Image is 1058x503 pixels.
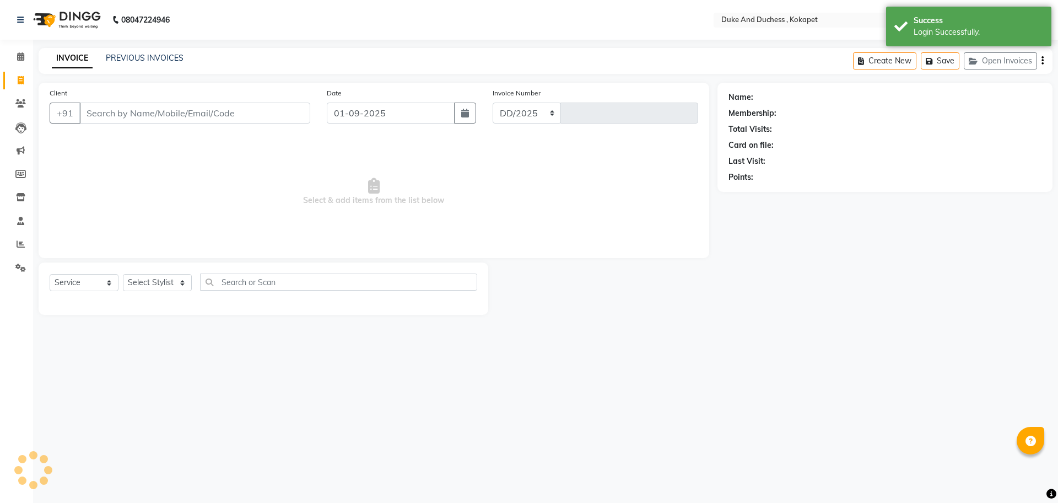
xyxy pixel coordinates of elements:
[50,103,80,124] button: +91
[52,49,93,68] a: INVOICE
[914,26,1043,38] div: Login Successfully.
[50,137,698,247] span: Select & add items from the list below
[964,52,1037,69] button: Open Invoices
[853,52,916,69] button: Create New
[728,156,765,167] div: Last Visit:
[728,172,753,183] div: Points:
[493,88,541,98] label: Invoice Number
[50,88,67,98] label: Client
[728,140,774,151] div: Card on file:
[327,88,342,98] label: Date
[79,103,310,124] input: Search by Name/Mobile/Email/Code
[921,52,959,69] button: Save
[121,4,170,35] b: 08047224946
[200,274,477,291] input: Search or Scan
[728,108,776,119] div: Membership:
[914,15,1043,26] div: Success
[28,4,104,35] img: logo
[106,53,183,63] a: PREVIOUS INVOICES
[728,124,772,135] div: Total Visits:
[728,92,753,103] div: Name:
